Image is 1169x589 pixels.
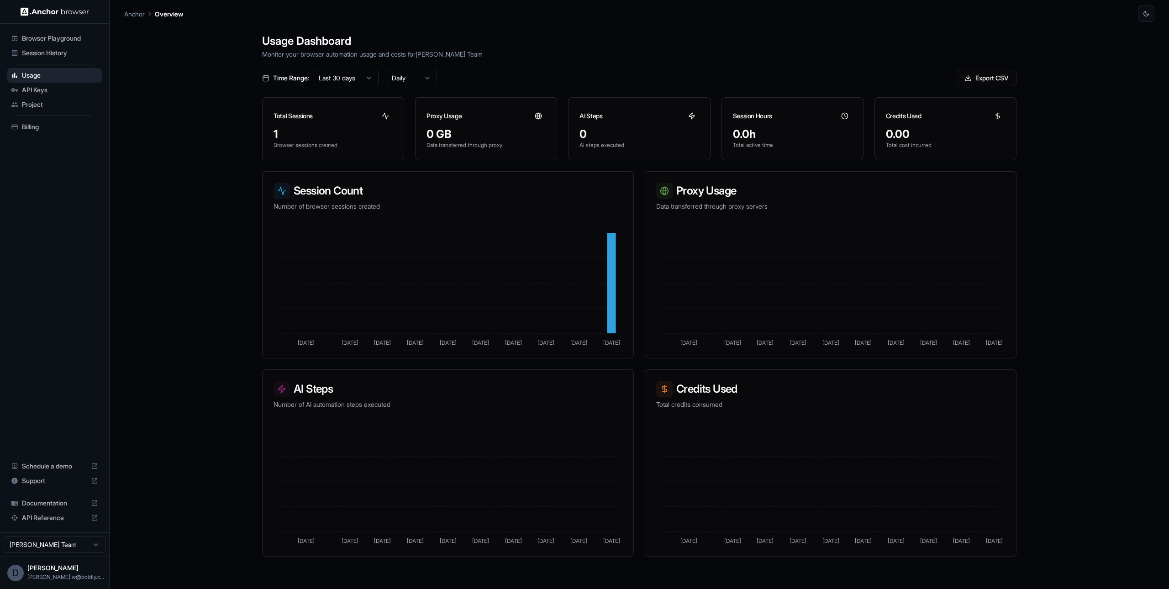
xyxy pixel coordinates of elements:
[656,202,1005,211] p: Data transferred through proxy servers
[472,537,489,544] tspan: [DATE]
[822,537,839,544] tspan: [DATE]
[274,183,622,199] h3: Session Count
[953,339,970,346] tspan: [DATE]
[407,537,424,544] tspan: [DATE]
[886,127,1005,142] div: 0.00
[920,537,937,544] tspan: [DATE]
[505,537,522,544] tspan: [DATE]
[298,537,315,544] tspan: [DATE]
[7,496,102,510] div: Documentation
[986,537,1003,544] tspan: [DATE]
[656,381,1005,397] h3: Credits Used
[22,462,87,471] span: Schedule a demo
[407,339,424,346] tspan: [DATE]
[427,142,546,149] p: Data transferred through proxy
[22,122,98,131] span: Billing
[124,9,145,19] p: Anchor
[603,339,620,346] tspan: [DATE]
[22,499,87,508] span: Documentation
[790,339,806,346] tspan: [DATE]
[440,339,457,346] tspan: [DATE]
[273,74,309,83] span: Time Range:
[986,339,1003,346] tspan: [DATE]
[855,339,872,346] tspan: [DATE]
[472,339,489,346] tspan: [DATE]
[298,339,315,346] tspan: [DATE]
[274,127,393,142] div: 1
[22,85,98,95] span: API Keys
[603,537,620,544] tspan: [DATE]
[22,48,98,58] span: Session History
[427,127,546,142] div: 0 GB
[888,537,905,544] tspan: [DATE]
[733,142,852,149] p: Total active time
[342,537,358,544] tspan: [DATE]
[22,34,98,43] span: Browser Playground
[7,46,102,60] div: Session History
[22,513,87,522] span: API Reference
[274,400,622,409] p: Number of AI automation steps executed
[262,49,1016,59] p: Monitor your browser automation usage and costs for [PERSON_NAME] Team
[427,111,462,121] h3: Proxy Usage
[757,339,774,346] tspan: [DATE]
[21,7,89,16] img: Anchor Logo
[579,142,699,149] p: AI steps executed
[920,339,937,346] tspan: [DATE]
[537,537,554,544] tspan: [DATE]
[505,339,522,346] tspan: [DATE]
[7,83,102,97] div: API Keys
[108,565,124,581] button: Open menu
[22,476,87,485] span: Support
[656,183,1005,199] h3: Proxy Usage
[570,537,587,544] tspan: [DATE]
[27,564,79,572] span: Dan Wykes
[680,537,697,544] tspan: [DATE]
[342,339,358,346] tspan: [DATE]
[579,111,602,121] h3: AI Steps
[262,33,1016,49] h1: Usage Dashboard
[790,537,806,544] tspan: [DATE]
[822,339,839,346] tspan: [DATE]
[274,202,622,211] p: Number of browser sessions created
[7,473,102,488] div: Support
[7,510,102,525] div: API Reference
[579,127,699,142] div: 0
[680,339,697,346] tspan: [DATE]
[733,127,852,142] div: 0.0h
[7,97,102,112] div: Project
[22,71,98,80] span: Usage
[27,573,104,580] span: dan.w@boldly.co.uk
[570,339,587,346] tspan: [DATE]
[724,339,741,346] tspan: [DATE]
[274,381,622,397] h3: AI Steps
[886,111,922,121] h3: Credits Used
[22,100,98,109] span: Project
[7,459,102,473] div: Schedule a demo
[724,537,741,544] tspan: [DATE]
[888,339,905,346] tspan: [DATE]
[957,70,1016,86] button: Export CSV
[886,142,1005,149] p: Total cost incurred
[155,9,183,19] p: Overview
[7,68,102,83] div: Usage
[124,9,183,19] nav: breadcrumb
[537,339,554,346] tspan: [DATE]
[855,537,872,544] tspan: [DATE]
[7,565,24,581] div: D
[656,400,1005,409] p: Total credits consumed
[274,111,313,121] h3: Total Sessions
[374,339,391,346] tspan: [DATE]
[733,111,772,121] h3: Session Hours
[7,120,102,134] div: Billing
[7,31,102,46] div: Browser Playground
[274,142,393,149] p: Browser sessions created
[440,537,457,544] tspan: [DATE]
[953,537,970,544] tspan: [DATE]
[757,537,774,544] tspan: [DATE]
[374,537,391,544] tspan: [DATE]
